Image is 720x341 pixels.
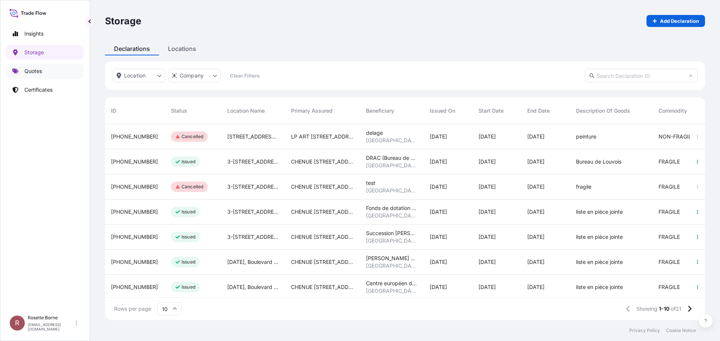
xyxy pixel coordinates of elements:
[291,283,354,291] span: CHENUE [STREET_ADDRESS]
[478,283,496,291] span: [DATE]
[111,233,158,241] span: [PHONE_NUMBER]
[111,107,116,115] span: ID
[576,258,623,266] span: liste en pièce jointe
[366,204,418,212] span: Fonds de dotation [PERSON_NAME]
[430,258,447,266] span: [DATE]
[6,26,84,41] a: Insights
[478,183,496,191] span: [DATE]
[430,283,447,291] span: [DATE]
[223,70,265,82] button: Clear Filters
[111,133,158,140] span: [PHONE_NUMBER]
[576,233,623,241] span: liste en pièce jointe
[478,233,496,241] span: [DATE]
[114,305,151,313] span: Rows per page
[181,234,195,240] p: Issued
[159,42,205,55] div: Locations
[527,208,544,216] span: [DATE]
[527,283,544,291] span: [DATE]
[666,328,696,334] a: Cookie Notice
[181,134,203,140] p: Cancelled
[658,158,680,165] span: FRAGILE
[576,283,623,291] span: liste en pièce jointe
[366,137,418,144] span: [GEOGRAPHIC_DATA]
[171,107,187,115] span: Status
[576,133,596,140] span: peinture
[227,183,279,191] span: 3-[STREET_ADDRESS]
[291,107,333,115] span: Primary Assured
[576,107,630,115] span: Description of Goods
[658,183,680,191] span: FRAGILE
[227,208,279,216] span: 3-[STREET_ADDRESS]
[105,15,141,27] p: Storage
[366,162,418,169] span: [GEOGRAPHIC_DATA]
[366,179,375,187] span: test
[366,262,418,270] span: [GEOGRAPHIC_DATA]
[366,129,383,137] span: delage
[111,183,158,191] span: [PHONE_NUMBER]
[430,158,447,165] span: [DATE]
[6,64,84,79] a: Quotes
[478,208,496,216] span: [DATE]
[585,69,697,82] input: Search Declaration ID
[671,305,681,313] span: of 21
[15,319,19,327] span: R
[366,212,418,219] span: [GEOGRAPHIC_DATA]
[478,158,496,165] span: [DATE]
[124,72,145,79] p: Location
[366,229,418,237] span: Succession [PERSON_NAME]
[227,107,265,115] span: Location Name
[527,158,544,165] span: [DATE]
[658,133,694,140] span: NON-FRAGILE
[291,258,354,266] span: CHENUE [STREET_ADDRESS]
[658,283,680,291] span: FRAGILE
[430,208,447,216] span: [DATE]
[366,187,418,194] span: [GEOGRAPHIC_DATA]
[227,133,279,140] span: [STREET_ADDRESS][PERSON_NAME][PERSON_NAME]
[527,233,544,241] span: [DATE]
[576,158,621,165] span: Bureau de Louvois
[181,209,195,215] p: Issued
[105,42,159,55] div: Declarations
[291,183,354,191] span: CHENUE [STREET_ADDRESS]
[227,283,279,291] span: [DATE], Boulevard Ney
[6,82,84,97] a: Certificates
[658,208,680,216] span: FRAGILE
[430,133,447,140] span: [DATE]
[111,258,158,266] span: [PHONE_NUMBER]
[28,315,74,321] p: Rosette Borne
[181,159,195,165] p: Issued
[576,208,623,216] span: liste en pièce jointe
[366,154,418,162] span: DRAC (Bureau de Louvois)
[28,322,74,331] p: [EMAIL_ADDRESS][DOMAIN_NAME]
[527,183,544,191] span: [DATE]
[430,233,447,241] span: [DATE]
[291,208,354,216] span: CHENUE [STREET_ADDRESS]
[527,133,544,140] span: [DATE]
[658,107,687,115] span: Commodity
[366,287,418,295] span: [GEOGRAPHIC_DATA]
[24,30,43,37] p: Insights
[227,158,279,165] span: 3-[STREET_ADDRESS]
[430,183,447,191] span: [DATE]
[24,86,52,94] p: Certificates
[6,45,84,60] a: Storage
[430,107,455,115] span: Issued On
[112,69,165,82] button: location Filter options
[291,133,354,140] span: LP ART [STREET_ADDRESS]
[111,158,158,165] span: [PHONE_NUMBER]
[576,183,591,191] span: fragile
[629,328,660,334] p: Privacy Policy
[227,233,279,241] span: 3-[STREET_ADDRESS]
[660,17,699,25] p: Add Declaration
[659,305,669,313] span: 1-10
[527,258,544,266] span: [DATE]
[24,49,44,56] p: Storage
[478,133,496,140] span: [DATE]
[291,158,354,165] span: CHENUE [STREET_ADDRESS]
[527,107,550,115] span: End Date
[111,283,158,291] span: [PHONE_NUMBER]
[646,15,705,27] a: Add Declaration
[291,233,354,241] span: CHENUE [STREET_ADDRESS]
[478,107,504,115] span: Start Date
